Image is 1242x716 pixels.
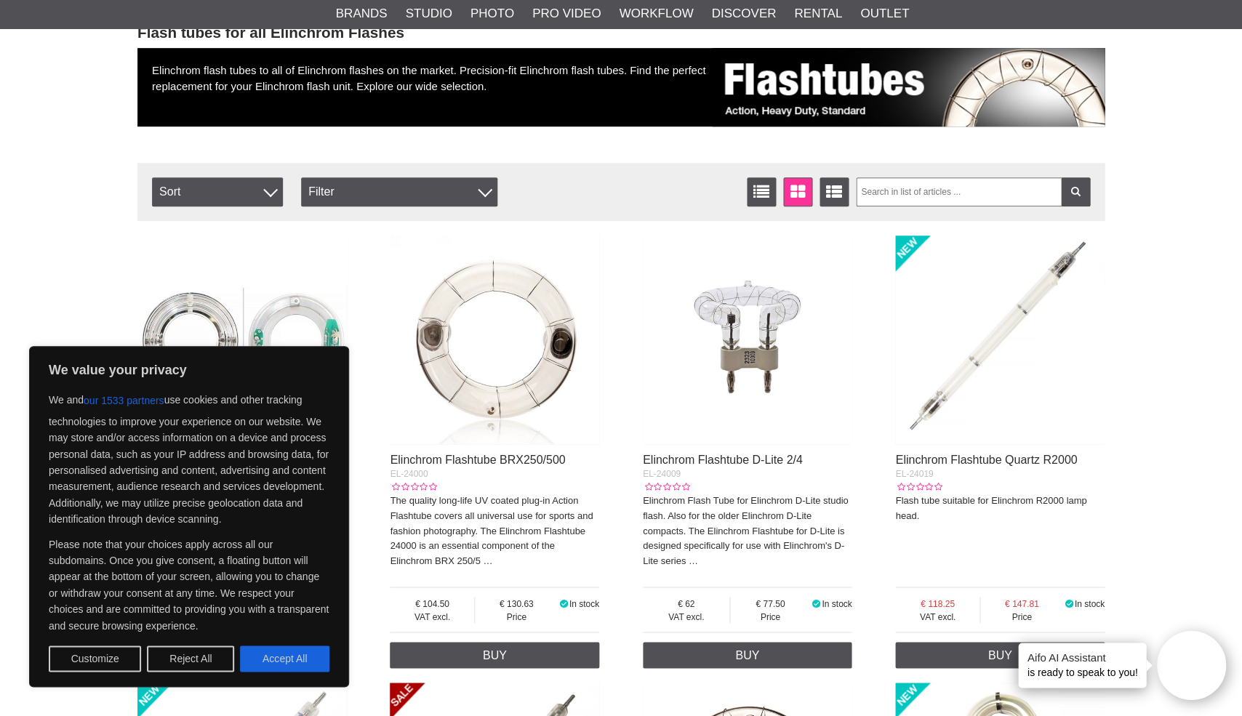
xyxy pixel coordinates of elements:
span: In stock [569,598,599,608]
button: our 1533 partners [84,387,164,414]
span: VAT excl. [390,610,474,623]
a: Buy [643,642,852,668]
a: Pro Video [532,4,601,23]
div: Customer rating: 0 [895,480,942,494]
span: 77.50 [730,597,810,610]
div: Elinchrom flash tubes to all of Elinchrom flashes on the market. Precision-fit Elinchrom flash tu... [137,48,1105,126]
span: Price [980,610,1062,623]
div: Customer rating: 0 [390,480,436,494]
span: Sort [152,177,283,206]
span: 104.50 [390,597,474,610]
button: Customize [49,645,141,672]
a: Photo [470,4,514,23]
a: Extended list [820,177,849,206]
a: List [747,177,776,206]
span: EL-24009 [643,469,681,479]
a: Discover [711,4,776,23]
div: is ready to speak to you! [1018,643,1146,688]
a: … [483,555,492,566]
span: VAT excl. [895,610,979,623]
a: Brands [336,4,388,23]
a: Window [783,177,812,206]
p: Please note that your choices apply across all our subdomains. Once you give consent, a floating ... [49,536,329,634]
img: Flashtube Ringflash ECO + Reflector [137,236,347,445]
img: Elinchrom Flashtube BRX250/500 [390,236,599,445]
img: Elinchrom Flashtube Quartz R2000 [895,236,1105,445]
p: The quality long-life UV coated plug-in Action Flashtube covers all universal use for sports and ... [390,494,599,569]
h4: Aifo AI Assistant [1027,650,1137,665]
i: In stock [1063,598,1075,608]
a: … [689,555,698,566]
p: Flash tube suitable for Elinchrom R2000 lamp head. [895,494,1105,524]
p: We and use cookies and other tracking technologies to improve your experience on our website. We ... [49,387,329,528]
p: Elinchrom Flash Tube for Elinchrom D-Lite studio flash. Also for the older Elinchrom D-Lite compa... [643,494,852,569]
span: VAT excl. [643,610,729,623]
a: Elinchrom Flashtube D-Lite 2/4 [643,454,803,466]
a: Elinchrom Flashtube BRX250/500 [390,454,565,466]
a: Outlet [860,4,909,23]
span: In stock [822,598,852,608]
button: Reject All [147,645,234,672]
img: Elinchrom Flash Tubes [712,48,1105,126]
a: Workflow [619,4,693,23]
span: 62 [643,597,729,610]
h2: Flash tubes for all Elinchrom Flashes [137,23,1105,44]
span: 147.81 [980,597,1062,610]
a: Buy [895,642,1105,668]
span: In stock [1074,598,1104,608]
a: Buy [390,642,599,668]
span: EL-24019 [895,469,933,479]
span: EL-24000 [390,469,428,479]
div: Filter [301,177,497,206]
div: Customer rating: 0 [643,480,689,494]
a: Elinchrom Flashtube Quartz R2000 [895,454,1077,466]
div: We value your privacy [29,346,349,687]
i: In stock [558,598,569,608]
p: We value your privacy [49,361,329,379]
a: Studio [405,4,452,23]
button: Accept All [240,645,329,672]
i: In stock [810,598,822,608]
img: Elinchrom Flashtube D-Lite 2/4 [643,236,852,445]
span: 118.25 [895,597,979,610]
span: 130.63 [475,597,557,610]
a: Rental [794,4,842,23]
span: Price [730,610,810,623]
input: Search in list of articles ... [856,177,1091,206]
a: Filter [1061,177,1090,206]
span: Price [475,610,557,623]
